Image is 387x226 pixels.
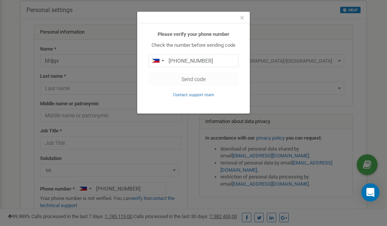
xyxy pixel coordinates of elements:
[158,31,229,37] b: Please verify your phone number
[149,54,238,67] input: 0905 123 4567
[240,13,244,22] span: ×
[173,92,214,97] a: Contact support team
[149,42,238,49] p: Check the number before sending code
[173,92,214,97] small: Contact support team
[149,55,166,67] div: Telephone country code
[149,73,238,86] button: Send code
[361,183,379,201] div: Open Intercom Messenger
[240,14,244,22] button: Close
